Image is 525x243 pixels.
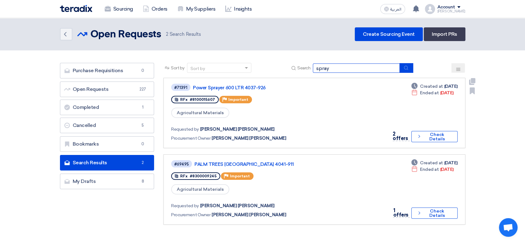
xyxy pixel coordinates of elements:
[171,126,199,133] span: Requested by
[138,2,172,16] a: Orders
[425,4,435,14] img: profile_test.png
[437,5,455,10] div: Account
[139,104,146,110] span: 1
[411,131,457,142] button: Check Details
[411,83,457,90] div: [DATE]
[411,208,458,219] button: Check Details
[420,90,439,96] span: Ended at
[424,27,465,41] a: Import PRs
[139,86,146,92] span: 227
[166,31,201,38] span: Search Results
[200,126,275,133] span: [PERSON_NAME] [PERSON_NAME]
[228,97,248,102] span: Important
[171,65,185,71] span: Sort by
[171,203,199,209] span: Requested by
[139,160,146,166] span: 2
[297,65,310,71] span: Search
[393,208,408,218] span: 1 offers
[411,90,453,96] div: [DATE]
[411,160,457,166] div: [DATE]
[171,108,229,118] span: Agricultural Materials
[200,203,275,209] span: [PERSON_NAME] [PERSON_NAME]
[180,97,188,102] span: RFx
[172,2,220,16] a: My Suppliers
[220,2,257,16] a: Insights
[212,212,286,218] span: [PERSON_NAME] [PERSON_NAME]
[194,161,350,167] a: PALM TREES [GEOGRAPHIC_DATA] 4041-911
[171,184,229,194] span: Agricultural Materials
[193,85,348,91] a: Power Sprayer 600 LTR 4037-926
[139,68,146,74] span: 0
[390,7,401,12] span: العربية
[212,135,286,142] span: [PERSON_NAME] [PERSON_NAME]
[139,141,146,147] span: 0
[174,86,187,90] div: #71391
[190,174,217,178] span: #8300009245
[60,174,154,189] a: My Drafts8
[180,174,188,178] span: RFx
[190,97,215,102] span: #8100015607
[499,218,518,237] div: Open chat
[166,31,168,37] span: 2
[100,2,138,16] a: Sourcing
[420,83,443,90] span: Created at
[60,82,154,97] a: Open Requests227
[411,166,453,173] div: [DATE]
[60,155,154,171] a: Search Results2
[60,118,154,133] a: Cancelled5
[380,4,405,14] button: العربية
[355,27,423,41] a: Create Sourcing Event
[437,10,465,13] div: [PERSON_NAME]
[171,135,210,142] span: Procurement Owner
[60,136,154,152] a: Bookmarks0
[60,100,154,115] a: Completed1
[190,65,205,72] div: Sort by
[139,178,146,185] span: 8
[90,28,161,41] h2: Open Requests
[313,63,400,73] input: Search by title or reference number
[420,166,439,173] span: Ended at
[174,162,189,166] div: #69495
[420,160,443,166] span: Created at
[171,212,210,218] span: Procurement Owner
[139,122,146,129] span: 5
[60,63,154,78] a: Purchase Requisitions0
[60,5,92,12] img: Teradix logo
[230,174,250,178] span: Important
[393,131,408,141] span: 2 offers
